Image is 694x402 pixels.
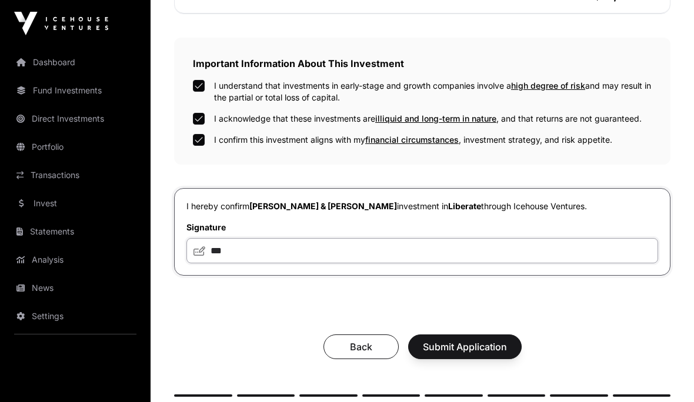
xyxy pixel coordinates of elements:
a: Dashboard [9,49,141,75]
a: Statements [9,219,141,244]
span: [PERSON_NAME] & [PERSON_NAME] [249,201,397,211]
a: Analysis [9,247,141,273]
iframe: Chat Widget [635,346,694,402]
span: Submit Application [423,340,507,354]
label: I understand that investments in early-stage and growth companies involve a and may result in the... [214,80,652,103]
a: Fund Investments [9,78,141,103]
label: I confirm this investment aligns with my , investment strategy, and risk appetite. [214,134,612,146]
img: Icehouse Ventures Logo [14,12,108,35]
a: Portfolio [9,134,141,160]
button: Back [323,334,399,359]
a: Direct Investments [9,106,141,132]
span: Back [338,340,384,354]
span: high degree of risk [511,81,585,91]
label: Signature [186,222,658,233]
label: I acknowledge that these investments are , and that returns are not guaranteed. [214,113,642,125]
a: Settings [9,303,141,329]
a: Invest [9,190,141,216]
h2: Important Information About This Investment [193,56,652,71]
span: financial circumstances [365,135,459,145]
span: Liberate [448,201,481,211]
a: News [9,275,141,301]
span: illiquid and long-term in nature [375,113,496,123]
p: I hereby confirm investment in through Icehouse Ventures. [186,200,658,212]
button: Submit Application [408,334,522,359]
a: Transactions [9,162,141,188]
